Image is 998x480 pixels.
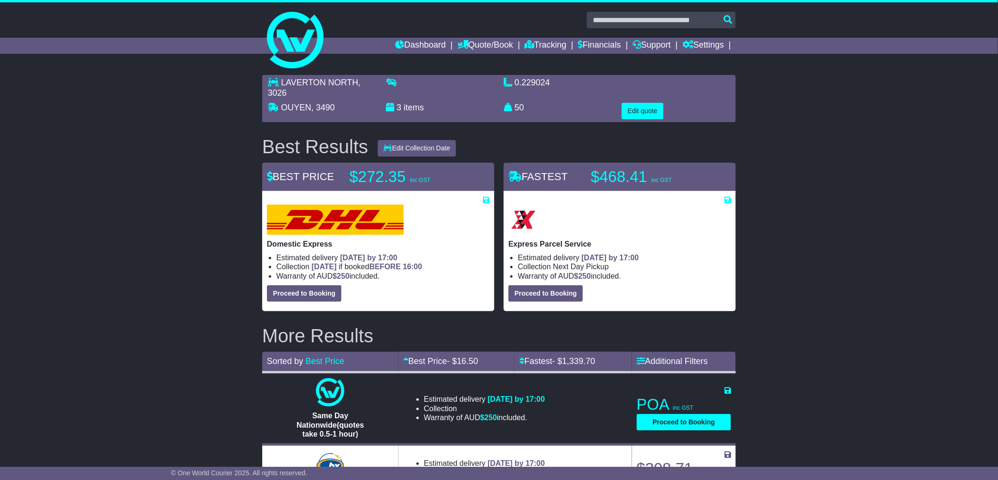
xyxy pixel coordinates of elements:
[267,171,334,182] span: BEST PRICE
[369,263,401,271] span: BEFORE
[518,253,731,262] li: Estimated delivery
[574,272,591,280] span: $
[578,38,621,54] a: Financials
[508,240,731,248] p: Express Parcel Service
[591,167,709,186] p: $468.41
[633,38,671,54] a: Support
[552,356,595,366] span: - $
[276,262,490,271] li: Collection
[508,285,583,302] button: Proceed to Booking
[395,38,446,54] a: Dashboard
[276,253,490,262] li: Estimated delivery
[424,404,545,413] li: Collection
[508,171,568,182] span: FASTEST
[262,325,736,346] h2: More Results
[515,78,550,87] span: 0.229024
[312,263,337,271] span: [DATE]
[424,395,545,404] li: Estimated delivery
[267,205,404,235] img: DHL: Domestic Express
[312,263,422,271] span: if booked
[315,451,346,480] img: Hunter Express: Road Express
[518,272,731,281] li: Warranty of AUD included.
[651,177,672,183] span: inc GST
[267,240,490,248] p: Domestic Express
[340,254,398,262] span: [DATE] by 17:00
[637,395,731,414] p: POA
[457,38,513,54] a: Quote/Book
[349,167,467,186] p: $272.35
[337,272,349,280] span: 250
[488,459,545,467] span: [DATE] by 17:00
[410,177,430,183] span: inc GST
[403,263,422,271] span: 16:00
[397,103,401,112] span: 3
[622,103,664,119] button: Edit quote
[480,414,497,422] span: $
[637,459,731,478] p: $308.71
[267,285,341,302] button: Proceed to Booking
[404,103,424,112] span: items
[673,405,693,411] span: inc GST
[276,272,490,281] li: Warranty of AUD included.
[333,272,349,280] span: $
[562,356,595,366] span: 1,339.70
[403,356,478,366] a: Best Price- $16.50
[311,103,335,112] span: , 3490
[424,459,570,468] li: Estimated delivery
[682,38,724,54] a: Settings
[258,136,373,157] div: Best Results
[447,356,478,366] span: - $
[488,395,545,403] span: [DATE] by 17:00
[553,263,609,271] span: Next Day Pickup
[508,205,539,235] img: Border Express: Express Parcel Service
[297,412,364,438] span: Same Day Nationwide(quotes take 0.5-1 hour)
[515,103,524,112] span: 50
[637,356,708,366] a: Additional Filters
[457,356,478,366] span: 16.50
[281,103,311,112] span: OUYEN
[578,272,591,280] span: 250
[267,356,303,366] span: Sorted by
[518,262,731,271] li: Collection
[424,413,545,422] li: Warranty of AUD included.
[519,356,595,366] a: Fastest- $1,339.70
[378,140,457,157] button: Edit Collection Date
[316,378,344,406] img: One World Courier: Same Day Nationwide(quotes take 0.5-1 hour)
[171,469,308,477] span: © One World Courier 2025. All rights reserved.
[306,356,344,366] a: Best Price
[637,414,731,430] button: Proceed to Booking
[525,38,566,54] a: Tracking
[582,254,639,262] span: [DATE] by 17:00
[268,78,361,98] span: , 3026
[281,78,358,87] span: LAVERTON NORTH
[484,414,497,422] span: 250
